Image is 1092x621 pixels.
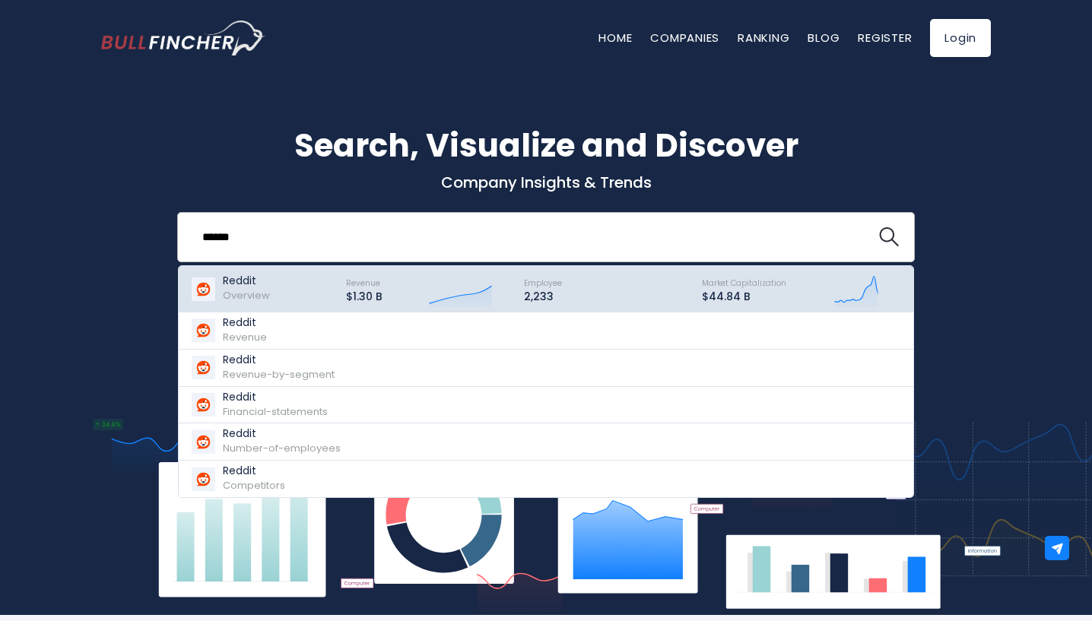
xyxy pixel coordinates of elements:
[179,266,913,312] a: Reddit Overview Revenue $1.30 B Employee 2,233 Market Capitalization $44.84 B
[223,391,328,404] p: Reddit
[223,427,341,440] p: Reddit
[101,293,991,309] p: What's trending
[223,353,335,366] p: Reddit
[101,21,265,55] a: Go to homepage
[738,30,789,46] a: Ranking
[223,330,267,344] span: Revenue
[179,350,913,387] a: Reddit Revenue-by-segment
[223,441,341,455] span: Number-of-employees
[223,316,267,329] p: Reddit
[179,312,913,350] a: Reddit Revenue
[650,30,719,46] a: Companies
[223,274,270,287] p: Reddit
[179,387,913,424] a: Reddit Financial-statements
[808,30,840,46] a: Blog
[524,290,562,303] p: 2,233
[101,21,265,55] img: Bullfincher logo
[598,30,632,46] a: Home
[346,277,380,289] span: Revenue
[223,404,328,419] span: Financial-statements
[179,423,913,461] a: Reddit Number-of-employees
[858,30,912,46] a: Register
[702,277,786,289] span: Market Capitalization
[223,478,285,493] span: Competitors
[223,367,335,382] span: Revenue-by-segment
[223,288,270,303] span: Overview
[223,464,285,477] p: Reddit
[930,19,991,57] a: Login
[179,461,913,497] a: Reddit Competitors
[346,290,383,303] p: $1.30 B
[101,122,991,170] h1: Search, Visualize and Discover
[101,173,991,192] p: Company Insights & Trends
[879,227,899,247] img: search icon
[524,277,562,289] span: Employee
[702,290,786,303] p: $44.84 B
